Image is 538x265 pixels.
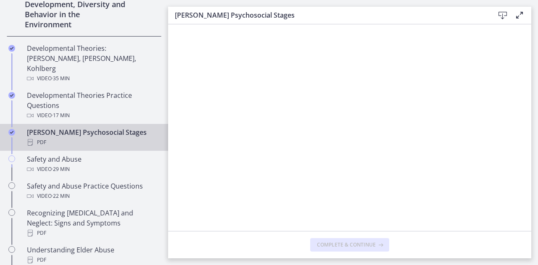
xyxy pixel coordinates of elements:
[52,110,70,121] span: · 17 min
[27,154,158,174] div: Safety and Abuse
[52,164,70,174] span: · 29 min
[27,137,158,147] div: PDF
[8,129,15,136] i: Completed
[27,191,158,201] div: Video
[27,127,158,147] div: [PERSON_NAME] Psychosocial Stages
[175,10,481,20] h3: [PERSON_NAME] Psychosocial Stages
[310,238,389,252] button: Complete & continue
[52,73,70,84] span: · 35 min
[27,43,158,84] div: Developmental Theories: [PERSON_NAME], [PERSON_NAME], Kohlberg
[8,45,15,52] i: Completed
[27,181,158,201] div: Safety and Abuse Practice Questions
[27,208,158,238] div: Recognizing [MEDICAL_DATA] and Neglect: Signs and Symptoms
[8,92,15,99] i: Completed
[317,241,376,248] span: Complete & continue
[52,191,70,201] span: · 22 min
[27,245,158,265] div: Understanding Elder Abuse
[27,164,158,174] div: Video
[27,228,158,238] div: PDF
[27,110,158,121] div: Video
[27,255,158,265] div: PDF
[27,90,158,121] div: Developmental Theories Practice Questions
[27,73,158,84] div: Video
